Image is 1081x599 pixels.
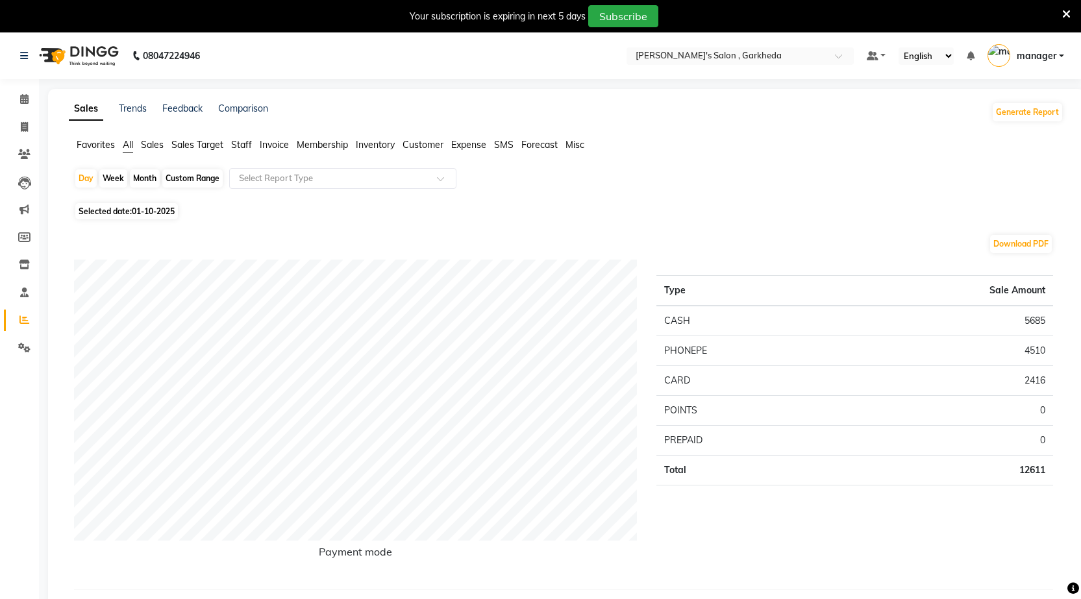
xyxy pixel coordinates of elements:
[143,38,200,74] b: 08047224946
[656,336,835,366] td: PHONEPE
[33,38,122,74] img: logo
[988,44,1010,67] img: manager
[588,5,658,27] button: Subscribe
[403,139,443,151] span: Customer
[565,139,584,151] span: Misc
[119,103,147,114] a: Trends
[656,396,835,426] td: POINTS
[99,169,127,188] div: Week
[835,366,1053,396] td: 2416
[297,139,348,151] span: Membership
[74,546,637,563] h6: Payment mode
[656,276,835,306] th: Type
[656,456,835,485] td: Total
[451,139,486,151] span: Expense
[410,10,586,23] div: Your subscription is expiring in next 5 days
[993,103,1062,121] button: Generate Report
[171,139,223,151] span: Sales Target
[656,426,835,456] td: PREPAID
[835,276,1053,306] th: Sale Amount
[835,456,1053,485] td: 12611
[162,169,223,188] div: Custom Range
[123,139,133,151] span: All
[494,139,514,151] span: SMS
[260,139,289,151] span: Invoice
[835,306,1053,336] td: 5685
[990,235,1052,253] button: Download PDF
[132,206,175,216] span: 01-10-2025
[356,139,395,151] span: Inventory
[835,336,1053,366] td: 4510
[656,366,835,396] td: CARD
[75,169,97,188] div: Day
[521,139,558,151] span: Forecast
[141,139,164,151] span: Sales
[835,426,1053,456] td: 0
[218,103,268,114] a: Comparison
[656,306,835,336] td: CASH
[69,97,103,121] a: Sales
[162,103,203,114] a: Feedback
[75,203,178,219] span: Selected date:
[231,139,252,151] span: Staff
[1017,49,1056,63] span: manager
[130,169,160,188] div: Month
[835,396,1053,426] td: 0
[77,139,115,151] span: Favorites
